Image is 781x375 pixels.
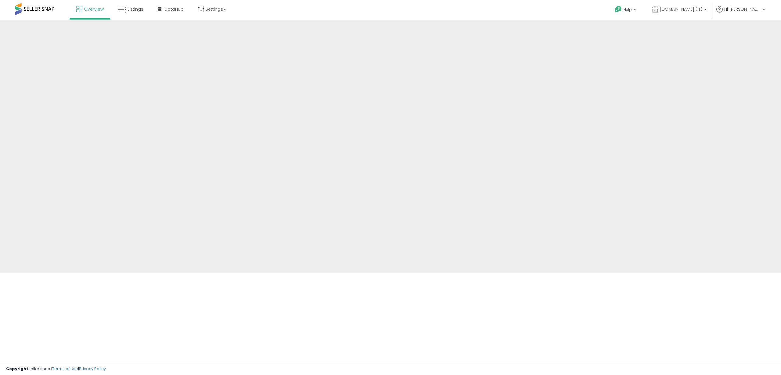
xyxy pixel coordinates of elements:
span: [DOMAIN_NAME] (IT) [660,6,702,12]
span: Overview [84,6,104,12]
a: Help [610,1,642,20]
span: Hi [PERSON_NAME] [724,6,761,12]
span: Listings [128,6,143,12]
i: Get Help [614,5,622,13]
span: Help [624,7,632,12]
a: Hi [PERSON_NAME] [716,6,765,20]
span: DataHub [164,6,184,12]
